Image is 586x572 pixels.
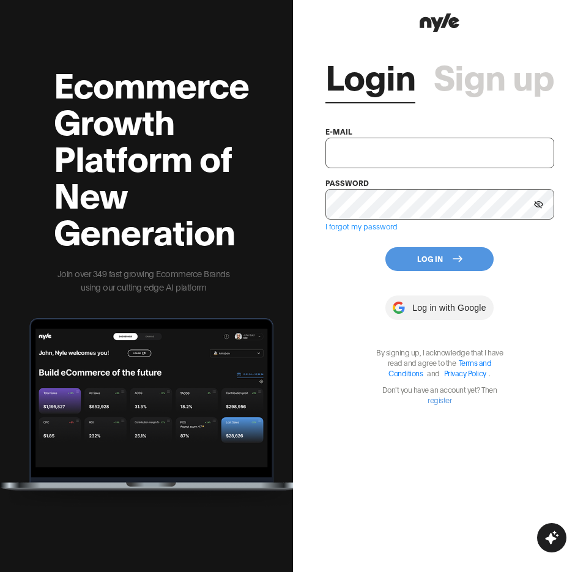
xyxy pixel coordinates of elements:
label: e-mail [325,127,352,136]
p: Don't you have an account yet? Then [369,384,510,405]
a: register [428,395,451,404]
a: Login [325,57,415,94]
p: By signing up, I acknowledge that I have read and agree to the . [369,347,510,378]
label: password [325,178,369,187]
h2: Ecommerce Growth Platform of New Generation [54,65,233,248]
a: Sign up [434,57,554,94]
a: I forgot my password [325,221,398,231]
p: Join over 349 fast growing Ecommerce Brands using our cutting edge AI platform [54,267,233,294]
button: Log In [385,247,494,271]
span: and [424,368,443,377]
button: Log in with Google [385,295,493,320]
a: Privacy Policy [444,368,486,377]
a: Terms and Conditions [388,358,491,377]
